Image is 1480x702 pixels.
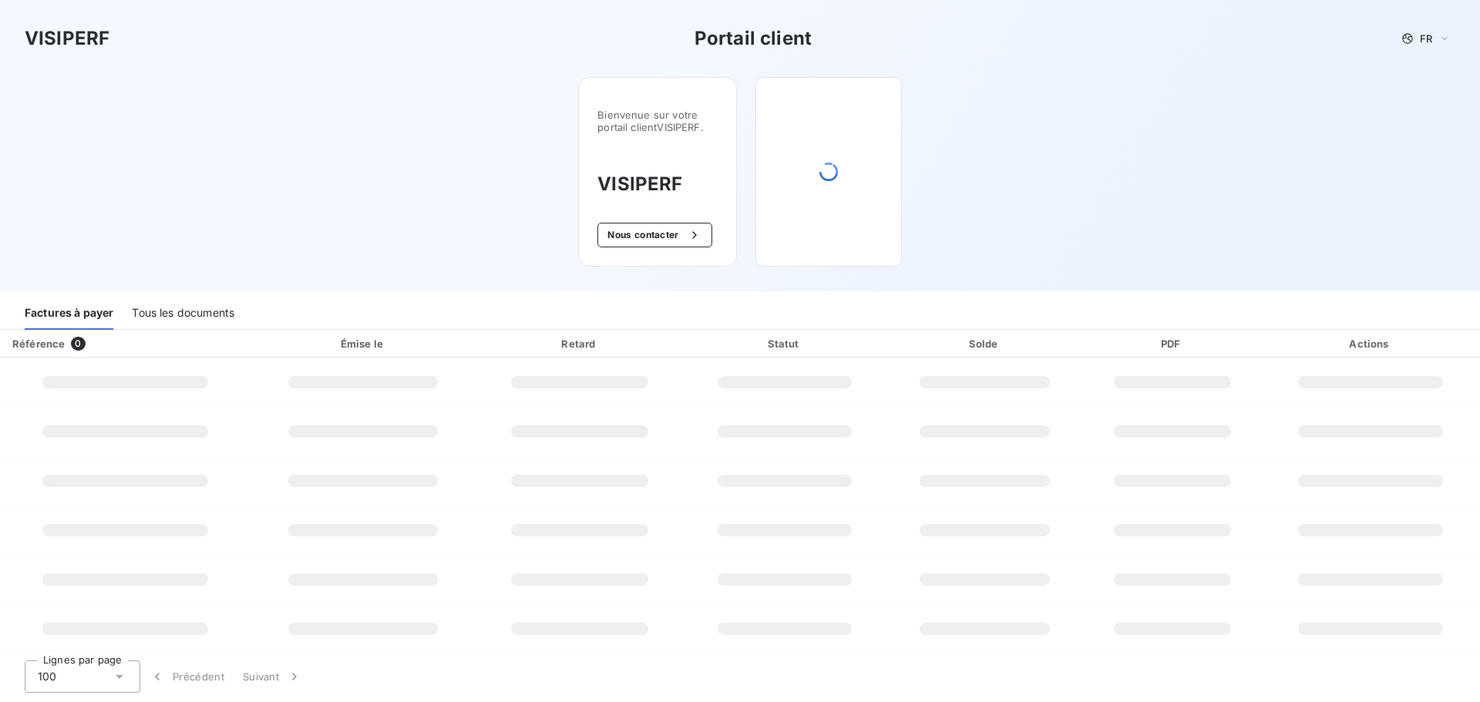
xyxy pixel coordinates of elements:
div: Factures à payer [25,297,113,330]
button: Précédent [140,660,234,693]
span: 0 [71,337,85,351]
div: PDF [1087,336,1258,351]
button: Nous contacter [597,223,711,247]
span: Bienvenue sur votre portail client VISIPERF . [597,109,718,133]
button: Suivant [234,660,311,693]
h3: VISIPERF [597,170,718,198]
div: Tous les documents [132,297,234,330]
div: Retard [479,336,681,351]
div: Actions [1264,336,1477,351]
span: FR [1420,32,1432,45]
div: Solde [890,336,1081,351]
div: Référence [12,338,65,350]
div: Statut [687,336,883,351]
h3: Portail client [695,25,812,52]
h3: VISIPERF [25,25,109,52]
div: Émise le [254,336,473,351]
span: 100 [38,669,56,684]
